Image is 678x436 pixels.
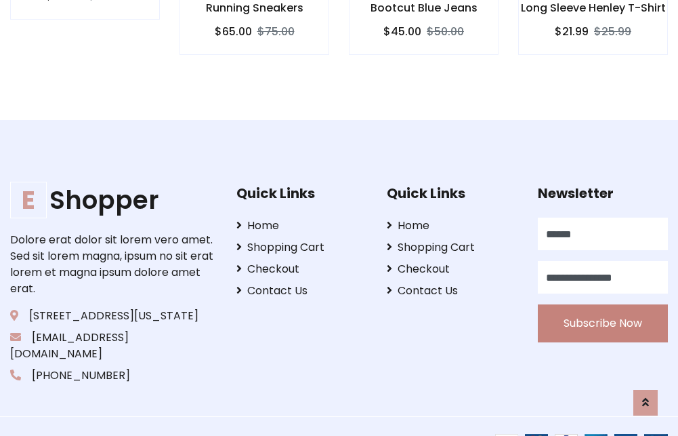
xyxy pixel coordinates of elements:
[236,283,366,299] a: Contact Us
[10,330,215,362] p: [EMAIL_ADDRESS][DOMAIN_NAME]
[538,304,668,342] button: Subscribe Now
[10,308,215,324] p: [STREET_ADDRESS][US_STATE]
[10,368,215,384] p: [PHONE_NUMBER]
[10,182,47,218] span: E
[519,1,667,14] h6: Long Sleeve Henley T-Shirt
[10,185,215,215] h1: Shopper
[236,218,366,234] a: Home
[555,25,589,38] h6: $21.99
[387,261,517,277] a: Checkout
[349,1,498,14] h6: Bootcut Blue Jeans
[387,218,517,234] a: Home
[215,25,252,38] h6: $65.00
[180,1,329,14] h6: Running Sneakers
[387,239,517,256] a: Shopping Cart
[387,283,517,299] a: Contact Us
[257,24,295,39] del: $75.00
[383,25,421,38] h6: $45.00
[236,185,366,201] h5: Quick Links
[387,185,517,201] h5: Quick Links
[10,232,215,297] p: Dolore erat dolor sit lorem vero amet. Sed sit lorem magna, ipsum no sit erat lorem et magna ipsu...
[427,24,464,39] del: $50.00
[594,24,631,39] del: $25.99
[538,185,668,201] h5: Newsletter
[236,239,366,256] a: Shopping Cart
[236,261,366,277] a: Checkout
[10,185,215,215] a: EShopper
